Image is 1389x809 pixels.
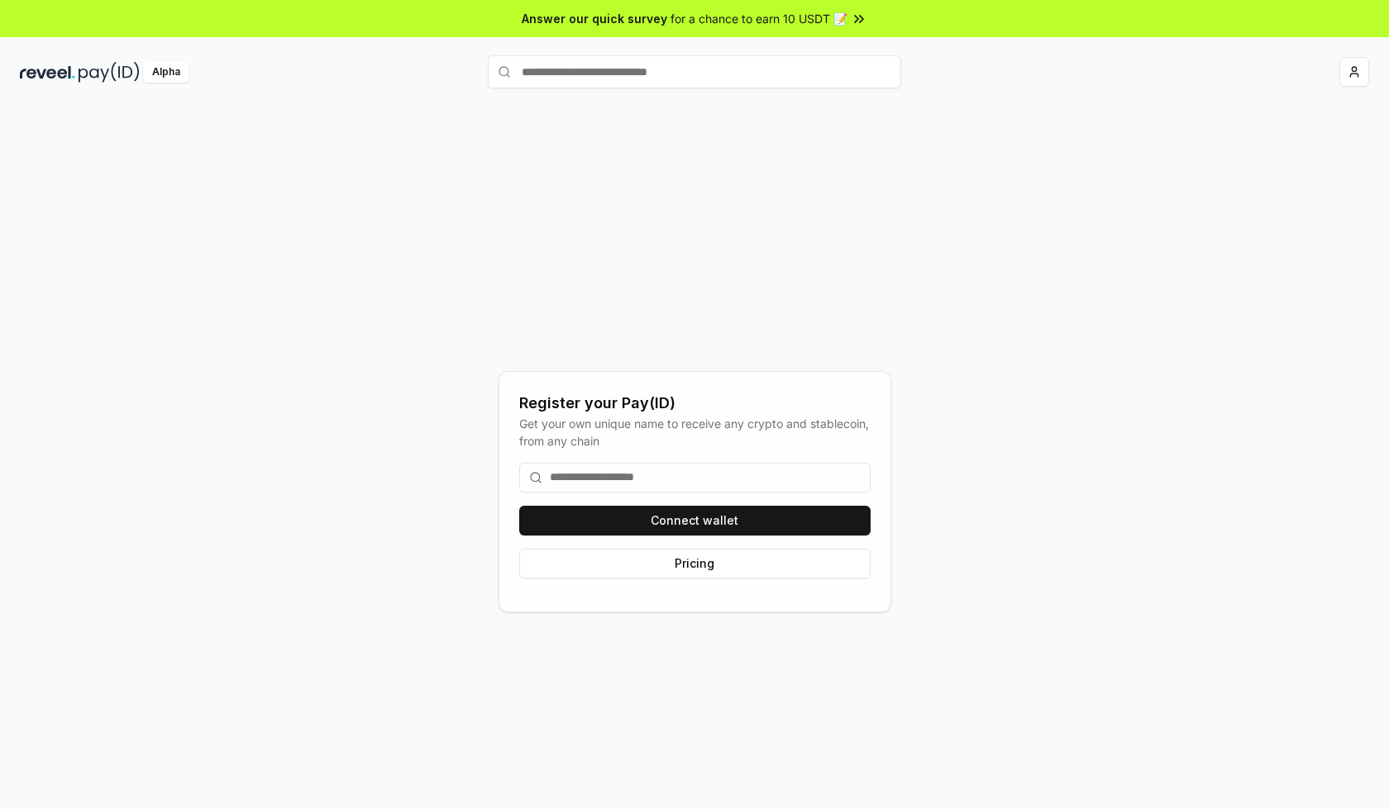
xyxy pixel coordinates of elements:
[20,62,75,83] img: reveel_dark
[519,415,871,450] div: Get your own unique name to receive any crypto and stablecoin, from any chain
[522,10,667,27] span: Answer our quick survey
[519,506,871,535] button: Connect wallet
[79,62,140,83] img: pay_id
[143,62,189,83] div: Alpha
[519,549,871,578] button: Pricing
[671,10,847,27] span: for a chance to earn 10 USDT 📝
[519,392,871,415] div: Register your Pay(ID)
